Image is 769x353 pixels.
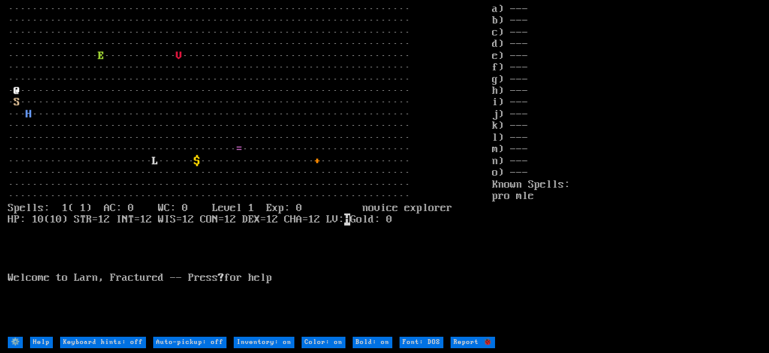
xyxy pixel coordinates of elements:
font: + [314,155,320,167]
larn: ··································································· ·····························... [8,4,492,336]
input: Font: DOS [400,337,443,348]
font: S [14,96,20,108]
font: @ [14,85,20,97]
font: = [236,143,242,155]
input: Help [30,337,53,348]
b: ? [218,272,224,284]
input: Report 🐞 [451,337,495,348]
stats: a) --- b) --- c) --- d) --- e) --- f) --- g) --- h) --- i) --- j) --- k) --- l) --- m) --- n) ---... [492,4,761,336]
input: ⚙️ [8,337,23,348]
font: V [176,50,182,62]
input: Auto-pickup: off [153,337,226,348]
font: $ [194,155,200,167]
input: Bold: on [353,337,392,348]
font: H [26,108,32,120]
input: Inventory: on [234,337,294,348]
input: Keyboard hints: off [60,337,146,348]
mark: H [344,213,350,226]
input: Color: on [302,337,345,348]
font: L [152,155,158,167]
font: E [98,50,104,62]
